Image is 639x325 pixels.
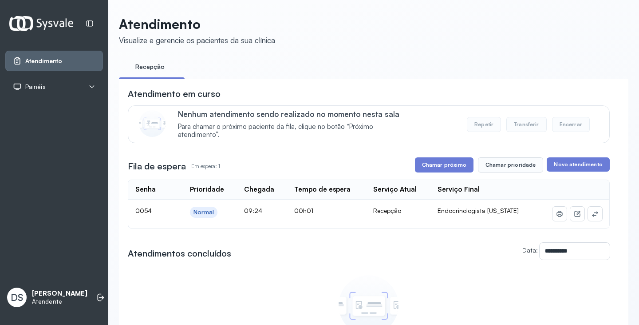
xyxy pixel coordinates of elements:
p: Nenhum atendimento sendo realizado no momento nesta sala [178,109,413,119]
div: Prioridade [190,185,224,194]
img: Logotipo do estabelecimento [9,16,73,31]
span: Atendimento [25,57,62,65]
img: Imagem de CalloutCard [139,110,166,137]
p: Atendimento [119,16,275,32]
button: Novo atendimento [547,157,609,172]
div: Senha [135,185,156,194]
span: 00h01 [294,207,313,214]
h3: Fila de espera [128,160,186,173]
span: Para chamar o próximo paciente da fila, clique no botão “Próximo atendimento”. [178,123,413,140]
span: Painéis [25,83,46,91]
div: Visualize e gerencie os pacientes da sua clínica [119,36,275,45]
p: Atendente [32,298,87,305]
div: Serviço Atual [373,185,417,194]
label: Data: [522,246,538,254]
a: Recepção [119,60,181,74]
div: Chegada [244,185,274,194]
h3: Atendimento em curso [128,88,221,100]
p: [PERSON_NAME] [32,289,87,298]
div: Recepção [373,207,424,215]
span: 09:24 [244,207,262,214]
h3: Atendimentos concluídos [128,247,231,260]
button: Repetir [467,117,501,132]
button: Encerrar [552,117,590,132]
span: 0054 [135,207,152,214]
div: Serviço Final [438,185,480,194]
button: Transferir [506,117,547,132]
div: Tempo de espera [294,185,351,194]
button: Chamar prioridade [478,157,544,173]
button: Chamar próximo [415,157,473,173]
div: Normal [193,209,214,216]
span: Endocrinologista [US_STATE] [438,207,519,214]
p: Em espera: 1 [191,160,220,173]
a: Atendimento [13,56,95,65]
